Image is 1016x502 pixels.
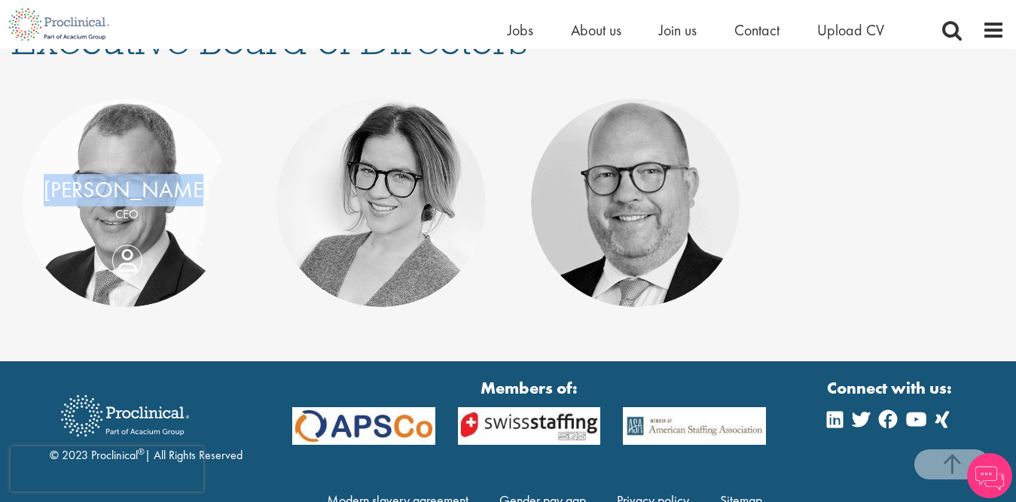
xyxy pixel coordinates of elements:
a: Join us [659,20,697,40]
a: Contact [734,20,780,40]
a: Jobs [508,20,533,40]
strong: Members of: [292,376,767,400]
img: Chatbot [967,453,1012,498]
a: [PERSON_NAME] [44,175,210,204]
a: About us [571,20,621,40]
img: APSCo [612,407,777,445]
strong: Connect with us: [827,376,955,400]
div: © 2023 Proclinical | All Rights Reserved [50,384,243,464]
sup: ® [138,446,145,458]
img: Proclinical Recruitment [50,385,200,447]
p: CEO [38,206,216,224]
img: APSCo [447,407,612,445]
iframe: reCAPTCHA [11,446,203,491]
a: Upload CV [817,20,884,40]
img: APSCo [281,407,447,445]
